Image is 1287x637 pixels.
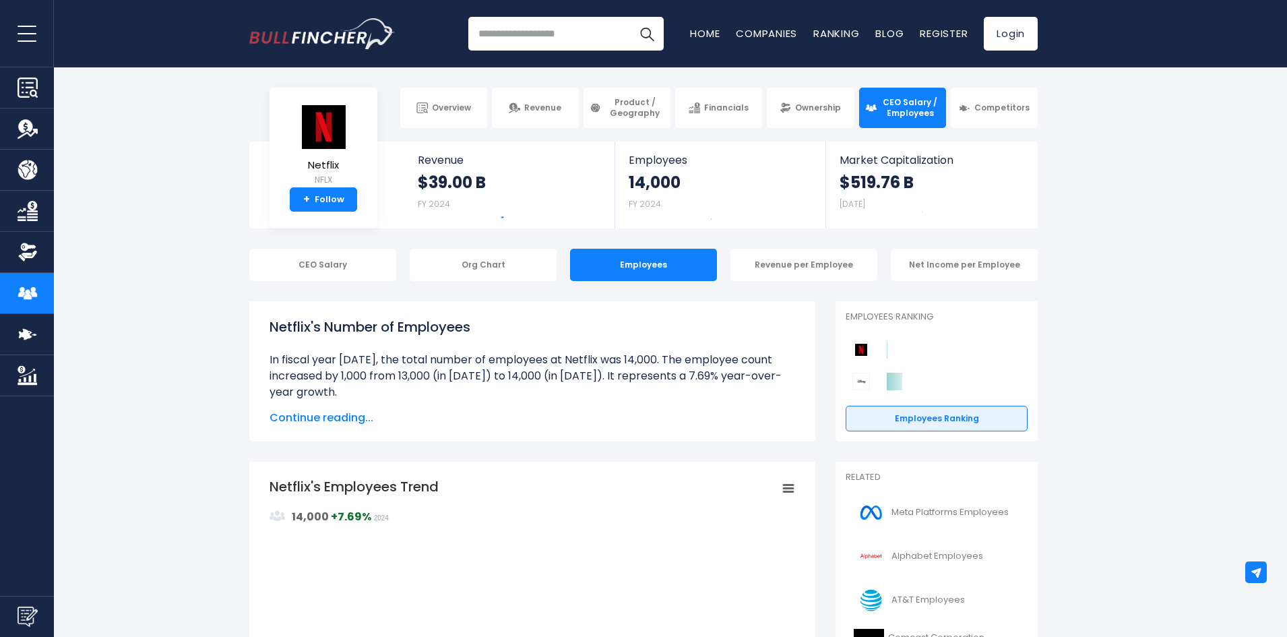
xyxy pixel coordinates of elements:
[410,249,557,281] div: Org Chart
[18,242,38,262] img: Ownership
[891,507,1009,518] span: Meta Platforms Employees
[984,17,1038,51] a: Login
[840,154,1023,166] span: Market Capitalization
[846,582,1028,619] a: AT&T Employees
[270,508,286,524] img: graph_employee_icon.svg
[249,249,396,281] div: CEO Salary
[767,88,854,128] a: Ownership
[730,249,877,281] div: Revenue per Employee
[854,497,887,528] img: META logo
[300,174,347,186] small: NFLX
[826,142,1036,229] a: Market Capitalization $519.76 B [DATE]
[290,187,357,212] a: +Follow
[813,26,859,40] a: Ranking
[570,249,717,281] div: Employees
[374,514,389,522] span: 2024
[249,18,394,49] a: Go to homepage
[795,102,841,113] span: Ownership
[492,88,579,128] a: Revenue
[400,88,487,128] a: Overview
[629,154,811,166] span: Employees
[854,585,887,615] img: T logo
[404,142,615,229] a: Revenue $39.00 B FY 2024
[852,341,870,359] img: Netflix competitors logo
[852,373,870,390] img: Walt Disney Company competitors logo
[605,97,664,118] span: Product / Geography
[303,193,310,206] strong: +
[615,142,825,229] a: Employees 14,000 FY 2024
[270,477,439,496] tspan: Netflix's Employees Trend
[418,172,486,193] strong: $39.00 B
[846,494,1028,531] a: Meta Platforms Employees
[418,198,450,210] small: FY 2024
[629,198,661,210] small: FY 2024
[891,595,965,606] span: AT&T Employees
[846,406,1028,431] a: Employees Ranking
[270,317,795,337] h1: Netflix's Number of Employees
[418,154,602,166] span: Revenue
[875,26,904,40] a: Blog
[951,88,1038,128] a: Competitors
[846,311,1028,323] p: Employees Ranking
[840,198,865,210] small: [DATE]
[891,551,983,562] span: Alphabet Employees
[974,102,1030,113] span: Competitors
[331,509,371,524] strong: +
[299,104,348,188] a: Netflix NFLX
[524,102,561,113] span: Revenue
[270,410,795,426] span: Continue reading...
[846,538,1028,575] a: Alphabet Employees
[630,17,664,51] button: Search
[854,541,887,572] img: GOOGL logo
[846,472,1028,483] p: Related
[859,88,946,128] a: CEO Salary / Employees
[881,97,940,118] span: CEO Salary / Employees
[920,26,968,40] a: Register
[300,160,347,171] span: Netflix
[432,102,471,113] span: Overview
[249,18,395,49] img: Bullfincher logo
[690,26,720,40] a: Home
[338,509,371,524] strong: 7.69%
[629,172,681,193] strong: 14,000
[704,102,749,113] span: Financials
[736,26,797,40] a: Companies
[840,172,914,193] strong: $519.76 B
[270,352,795,400] li: In fiscal year [DATE], the total number of employees at Netflix was 14,000. The employee count in...
[675,88,762,128] a: Financials
[891,249,1038,281] div: Net Income per Employee
[584,88,670,128] a: Product / Geography
[292,509,329,524] strong: 14,000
